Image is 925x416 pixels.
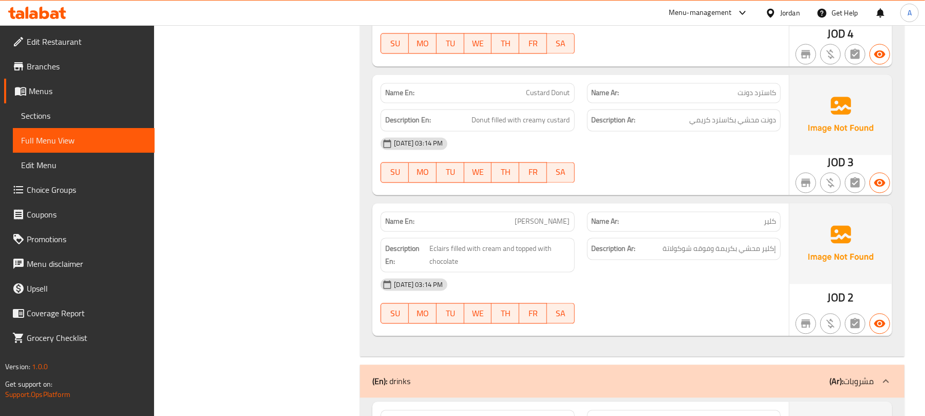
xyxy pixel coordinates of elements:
[551,165,571,179] span: SA
[789,203,892,283] img: Ae5nvW7+0k+MAAAAAElFTkSuQmCC
[669,7,732,19] div: Menu-management
[429,242,570,267] span: Eclairs filled with cream and topped with chocolate
[796,44,816,64] button: Not branch specific item
[413,36,432,51] span: MO
[381,303,409,323] button: SU
[413,306,432,321] span: MO
[437,33,464,53] button: TU
[547,162,575,183] button: SA
[413,165,432,179] span: MO
[32,360,48,373] span: 1.0.0
[29,85,146,97] span: Menus
[385,36,405,51] span: SU
[27,208,146,221] span: Coupons
[492,303,519,323] button: TH
[515,216,570,227] span: [PERSON_NAME]
[381,162,409,183] button: SU
[789,75,892,155] img: Ae5nvW7+0k+MAAAAAElFTkSuQmCC
[5,377,52,391] span: Get support on:
[519,162,547,183] button: FR
[385,165,405,179] span: SU
[468,165,488,179] span: WE
[409,303,437,323] button: MO
[390,280,447,290] span: [DATE] 03:14 PM
[4,276,155,301] a: Upsell
[526,87,570,98] span: Custard Donut
[464,33,492,53] button: WE
[472,114,570,126] span: Donut filled with creamy custard
[496,306,515,321] span: TH
[738,87,776,98] span: كاسترد دونت
[592,216,619,227] strong: Name Ar:
[27,307,146,319] span: Coverage Report
[592,242,636,255] strong: Description Ar:
[27,60,146,73] span: Branches
[27,258,146,270] span: Menu disclaimer
[468,36,488,51] span: WE
[847,152,854,172] span: 3
[820,313,841,334] button: Purchased item
[689,114,776,126] span: دونت محشي بكاسترد كريمي
[437,303,464,323] button: TU
[847,24,854,44] span: 4
[464,303,492,323] button: WE
[441,36,460,51] span: TU
[4,177,155,202] a: Choice Groups
[437,162,464,183] button: TU
[828,24,845,44] span: JOD
[5,388,70,401] a: Support.OpsPlatform
[27,233,146,245] span: Promotions
[4,29,155,54] a: Edit Restaurant
[385,306,405,321] span: SU
[908,7,912,19] span: A
[381,33,409,53] button: SU
[4,325,155,350] a: Grocery Checklist
[21,159,146,171] span: Edit Menu
[21,134,146,147] span: Full Menu View
[551,306,571,321] span: SA
[523,36,543,51] span: FR
[372,375,410,387] p: drinks
[592,87,619,98] strong: Name Ar:
[468,306,488,321] span: WE
[870,313,890,334] button: Available
[820,172,841,193] button: Purchased item
[464,162,492,183] button: WE
[385,114,431,126] strong: Description En:
[551,36,571,51] span: SA
[27,35,146,48] span: Edit Restaurant
[796,172,816,193] button: Not branch specific item
[828,287,845,308] span: JOD
[27,282,146,295] span: Upsell
[547,303,575,323] button: SA
[13,103,155,128] a: Sections
[764,216,776,227] span: كلير
[372,373,387,389] b: (En):
[829,375,874,387] p: مشروبات
[409,162,437,183] button: MO
[829,373,843,389] b: (Ar):
[847,287,854,308] span: 2
[492,162,519,183] button: TH
[409,33,437,53] button: MO
[4,251,155,276] a: Menu disclaimer
[13,128,155,153] a: Full Menu View
[27,184,146,196] span: Choice Groups
[519,33,547,53] button: FR
[390,138,447,148] span: [DATE] 03:14 PM
[360,365,904,397] div: (En): drinks(Ar):مشروبات
[523,165,543,179] span: FR
[496,36,515,51] span: TH
[845,172,865,193] button: Not has choices
[441,165,460,179] span: TU
[4,227,155,251] a: Promotions
[828,152,845,172] span: JOD
[4,202,155,227] a: Coupons
[519,303,547,323] button: FR
[441,306,460,321] span: TU
[385,242,427,267] strong: Description En:
[796,313,816,334] button: Not branch specific item
[4,79,155,103] a: Menus
[385,87,414,98] strong: Name En:
[820,44,841,64] button: Purchased item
